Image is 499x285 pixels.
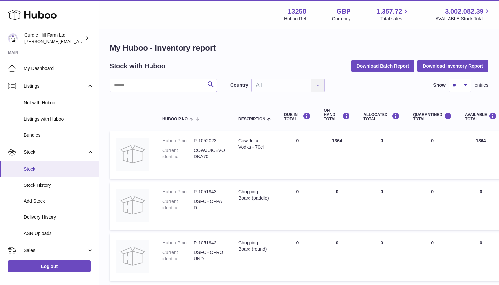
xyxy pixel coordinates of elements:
[8,260,91,272] a: Log out
[288,7,306,16] strong: 13258
[475,82,488,88] span: entries
[417,60,488,72] button: Download Inventory Report
[194,189,225,195] dd: P-1051943
[162,138,194,144] dt: Huboo P no
[24,198,94,204] span: Add Stock
[351,60,415,72] button: Download Batch Report
[230,82,248,88] label: Country
[435,16,491,22] span: AVAILABLE Stock Total
[194,240,225,246] dd: P-1051942
[377,7,410,22] a: 1,357.72 Total sales
[380,16,410,22] span: Total sales
[238,189,271,201] div: Chopping Board (paddle)
[435,7,491,22] a: 3,002,082.39 AVAILABLE Stock Total
[162,198,194,211] dt: Current identifier
[194,147,225,160] dd: COWJUICEVODKA70
[433,82,446,88] label: Show
[24,214,94,220] span: Delivery History
[110,62,165,71] h2: Stock with Huboo
[357,233,406,281] td: 0
[284,16,306,22] div: Huboo Ref
[162,117,188,121] span: Huboo P no
[431,189,434,194] span: 0
[24,166,94,172] span: Stock
[278,233,317,281] td: 0
[431,240,434,245] span: 0
[317,233,357,281] td: 0
[24,32,84,44] div: Curdle Hill Farm Ltd
[162,240,194,246] dt: Huboo P no
[324,108,350,122] div: ON HAND Total
[194,198,225,211] dd: DSFCHOPPAD
[110,43,488,53] h1: My Huboo - Inventory report
[24,230,94,237] span: ASN Uploads
[24,116,94,122] span: Listings with Huboo
[238,138,271,150] div: Cow Juice Vodka - 70cl
[24,39,132,44] span: [PERSON_NAME][EMAIL_ADDRESS][DOMAIN_NAME]
[336,7,350,16] strong: GBP
[162,189,194,195] dt: Huboo P no
[116,138,149,171] img: product image
[357,182,406,230] td: 0
[445,7,483,16] span: 3,002,082.39
[413,112,452,121] div: QUARANTINED Total
[278,182,317,230] td: 0
[24,65,94,71] span: My Dashboard
[238,240,271,252] div: Chopping Board (round)
[332,16,351,22] div: Currency
[194,249,225,262] dd: DSFCHOPROUND
[194,138,225,144] dd: P-1052023
[8,33,18,43] img: miranda@diddlysquatfarmshop.com
[465,112,497,121] div: AVAILABLE Total
[363,112,400,121] div: ALLOCATED Total
[431,138,434,143] span: 0
[116,240,149,273] img: product image
[278,131,317,179] td: 0
[317,182,357,230] td: 0
[24,100,94,106] span: Not with Huboo
[377,7,402,16] span: 1,357.72
[317,131,357,179] td: 1364
[162,147,194,160] dt: Current identifier
[357,131,406,179] td: 0
[284,112,311,121] div: DUE IN TOTAL
[238,117,265,121] span: Description
[24,132,94,138] span: Bundles
[24,182,94,188] span: Stock History
[116,189,149,222] img: product image
[24,83,87,89] span: Listings
[24,247,87,254] span: Sales
[162,249,194,262] dt: Current identifier
[24,149,87,155] span: Stock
